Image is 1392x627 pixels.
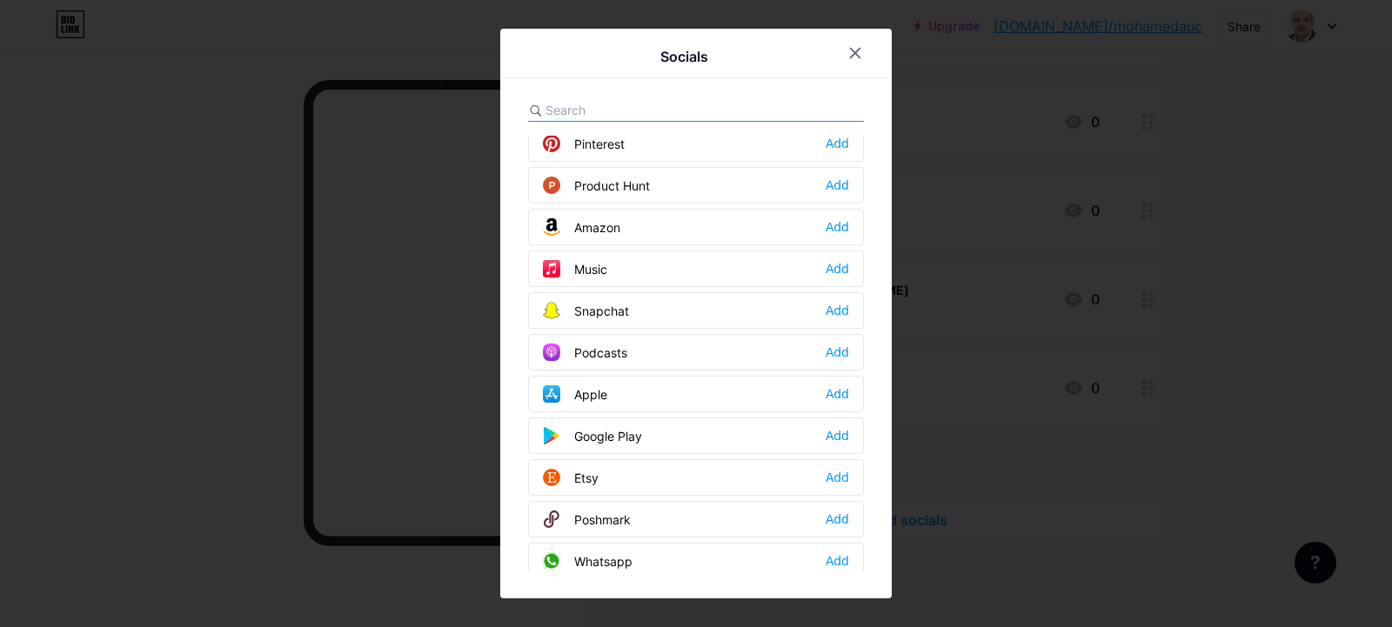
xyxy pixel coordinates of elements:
[543,177,650,194] div: Product Hunt
[826,552,849,570] div: Add
[826,427,849,444] div: Add
[543,260,607,277] div: Music
[826,344,849,361] div: Add
[543,385,607,403] div: Apple
[543,135,625,152] div: Pinterest
[826,135,849,152] div: Add
[826,177,849,194] div: Add
[826,260,849,277] div: Add
[826,510,849,528] div: Add
[543,302,629,319] div: Snapchat
[543,510,631,528] div: Poshmark
[543,427,642,444] div: Google Play
[543,344,627,361] div: Podcasts
[826,302,849,319] div: Add
[826,469,849,486] div: Add
[545,101,738,119] input: Search
[543,469,599,486] div: Etsy
[826,218,849,236] div: Add
[543,218,620,236] div: Amazon
[660,46,708,67] div: Socials
[543,552,632,570] div: Whatsapp
[826,385,849,403] div: Add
